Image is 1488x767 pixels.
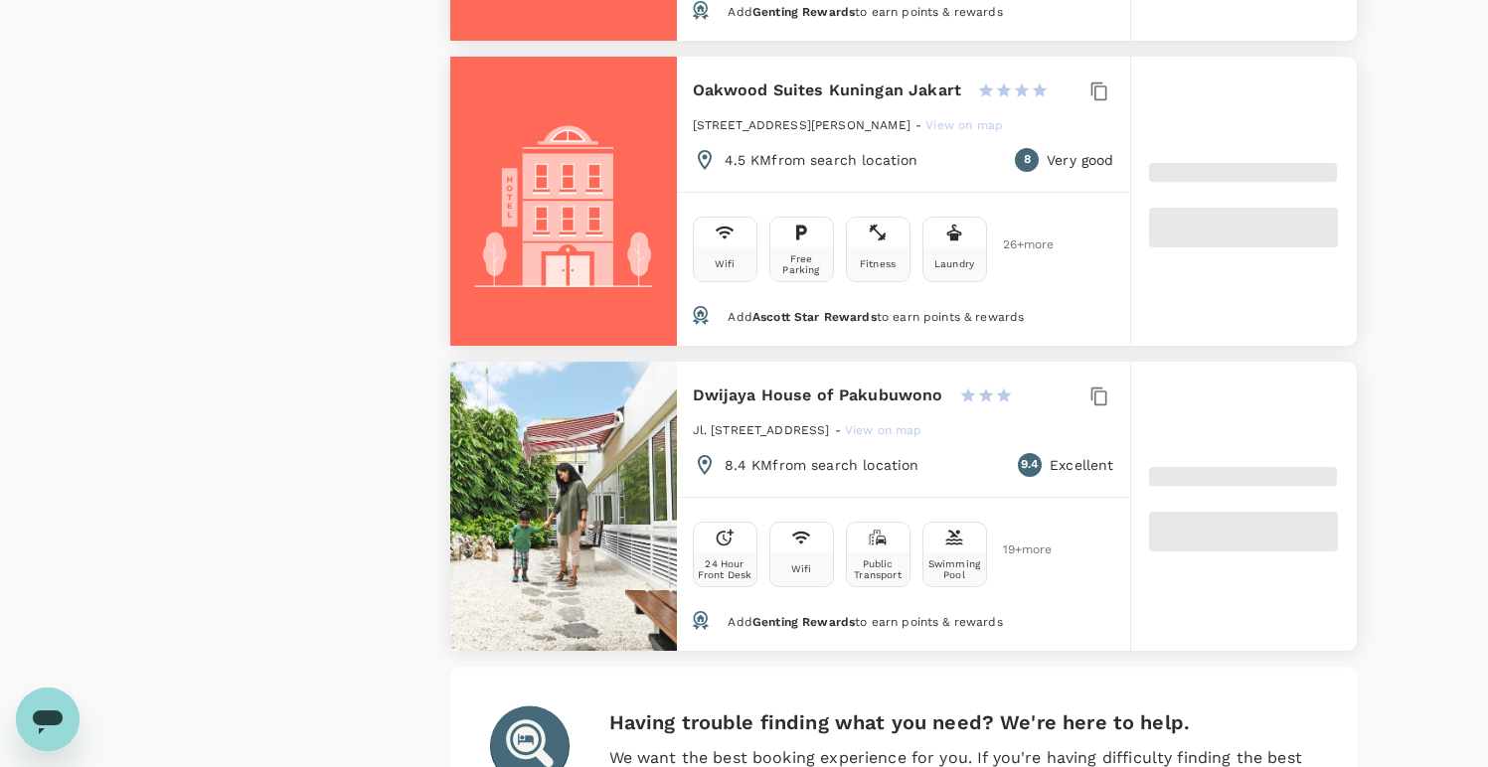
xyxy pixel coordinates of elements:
[934,258,974,269] div: Laundry
[845,423,922,437] span: View on map
[728,5,1002,19] span: Add to earn points & rewards
[16,688,80,751] iframe: Button to launch messaging window
[1024,150,1031,170] span: 8
[715,258,736,269] div: Wifi
[752,5,855,19] span: Genting Rewards
[693,382,943,409] h6: Dwijaya House of Pakubuwono
[915,118,925,132] span: -
[925,118,1003,132] span: View on map
[698,558,752,580] div: 24 Hour Front Desk
[927,558,982,580] div: Swimming Pool
[725,150,918,170] p: 4.5 KM from search location
[851,558,906,580] div: Public Transport
[1003,238,1033,251] span: 26 + more
[774,253,829,275] div: Free Parking
[1003,543,1033,556] span: 19 + more
[860,258,896,269] div: Fitness
[1047,150,1113,170] p: Very good
[752,615,855,629] span: Genting Rewards
[728,615,1002,629] span: Add to earn points & rewards
[791,563,812,574] div: Wifi
[728,310,1024,324] span: Add to earn points & rewards
[725,455,919,475] p: 8.4 KM from search location
[835,423,845,437] span: -
[693,77,962,104] h6: Oakwood Suites Kuningan Jakart
[693,423,830,437] span: Jl. [STREET_ADDRESS]
[925,116,1003,132] a: View on map
[609,706,1317,738] h6: Having trouble finding what you need? We're here to help.
[1021,455,1039,475] span: 9.4
[1050,455,1113,475] p: Excellent
[845,421,922,437] a: View on map
[693,118,910,132] span: [STREET_ADDRESS][PERSON_NAME]
[752,310,877,324] span: Ascott Star Rewards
